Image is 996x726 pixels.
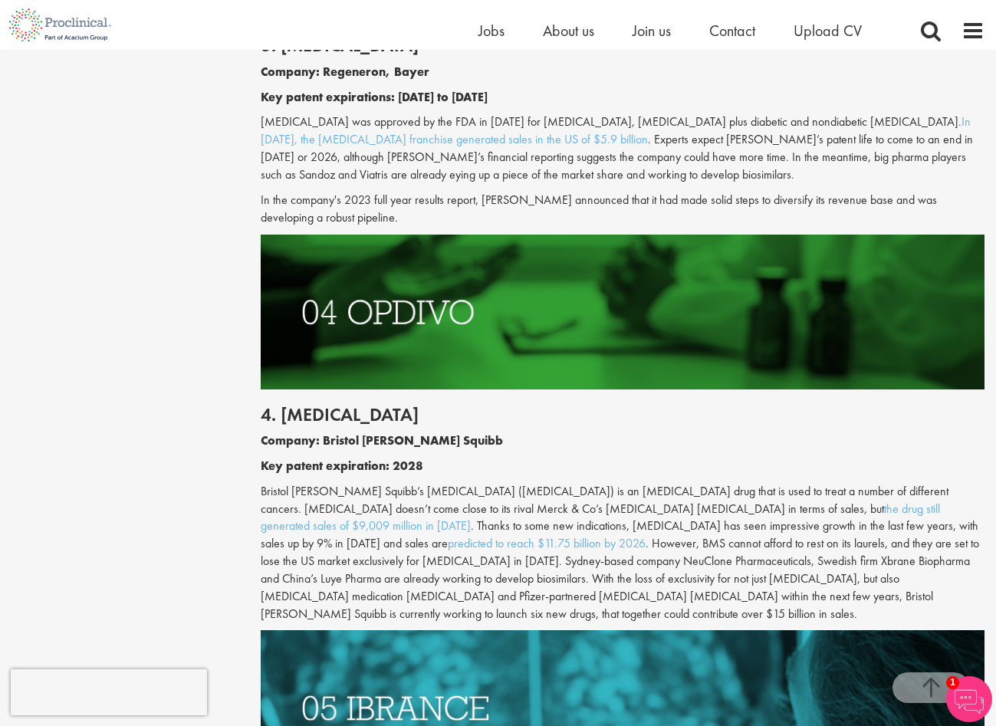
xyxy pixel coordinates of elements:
[709,21,755,41] a: Contact
[11,669,207,715] iframe: reCAPTCHA
[261,405,984,425] h2: 4. [MEDICAL_DATA]
[261,483,984,623] p: Bristol [PERSON_NAME] Squibb’s [MEDICAL_DATA] ([MEDICAL_DATA]) is an [MEDICAL_DATA] drug that is ...
[261,192,984,227] p: In the company's 2023 full year results report, [PERSON_NAME] announced that it had made solid st...
[261,35,984,55] h2: 3. [MEDICAL_DATA]
[448,535,646,551] a: predicted to reach $11.75 billion by 2026
[261,89,488,105] b: Key patent expirations: [DATE] to [DATE]
[261,432,503,448] b: Company: Bristol [PERSON_NAME] Squibb
[946,676,959,689] span: 1
[261,458,423,474] b: Key patent expiration: 2028
[478,21,505,41] a: Jobs
[261,64,429,80] b: Company: Regeneron, Bayer
[543,21,594,41] a: About us
[633,21,671,41] a: Join us
[794,21,862,41] a: Upload CV
[261,113,971,147] a: In [DATE], the [MEDICAL_DATA] franchise generated sales in the US of $5.9 billion
[946,676,992,722] img: Chatbot
[261,501,940,534] a: the drug still generated sales of $9,009 million in [DATE]
[261,235,984,389] img: Drugs with patents due to expire Opdivo
[261,113,984,183] p: [MEDICAL_DATA] was approved by the FDA in [DATE] for [MEDICAL_DATA], [MEDICAL_DATA] plus diabetic...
